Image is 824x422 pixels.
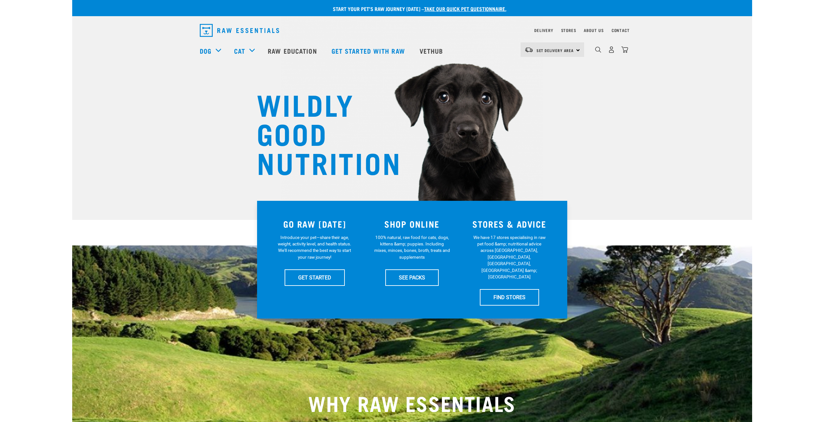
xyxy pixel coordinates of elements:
p: Start your pet’s raw journey [DATE] – [77,5,757,13]
p: 100% natural, raw food for cats, dogs, kittens &amp; puppies. Including mixes, minces, bones, bro... [374,234,450,261]
a: Delivery [534,29,553,31]
a: Stores [561,29,576,31]
a: GET STARTED [285,269,345,286]
a: Get started with Raw [325,38,413,64]
a: SEE PACKS [385,269,439,286]
a: About Us [584,29,604,31]
nav: dropdown navigation [72,38,752,64]
h2: WHY RAW ESSENTIALS [200,391,625,414]
img: home-icon@2x.png [621,46,628,53]
img: van-moving.png [525,47,533,53]
h3: GO RAW [DATE] [270,219,360,229]
a: FIND STORES [480,289,539,305]
h1: WILDLY GOOD NUTRITION [257,89,386,176]
h3: SHOP ONLINE [367,219,457,229]
h3: STORES & ADVICE [465,219,554,229]
a: Dog [200,46,211,56]
a: Cat [234,46,245,56]
a: take our quick pet questionnaire. [424,7,506,10]
a: Contact [612,29,630,31]
a: Vethub [413,38,451,64]
nav: dropdown navigation [195,21,630,39]
p: We have 17 stores specialising in raw pet food &amp; nutritional advice across [GEOGRAPHIC_DATA],... [471,234,547,280]
a: Raw Education [261,38,325,64]
img: user.png [608,46,615,53]
p: Introduce your pet—share their age, weight, activity level, and health status. We'll recommend th... [277,234,353,261]
img: Raw Essentials Logo [200,24,279,37]
span: Set Delivery Area [536,49,574,51]
img: home-icon-1@2x.png [595,47,601,53]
